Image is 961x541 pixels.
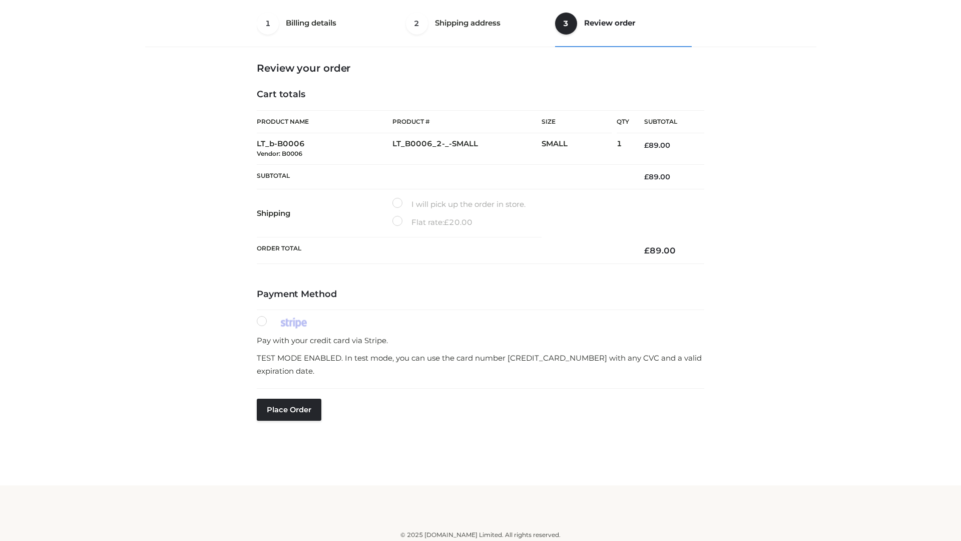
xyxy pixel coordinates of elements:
th: Product Name [257,110,392,133]
h4: Payment Method [257,289,704,300]
bdi: 20.00 [444,217,472,227]
bdi: 89.00 [644,245,676,255]
small: Vendor: B0006 [257,150,302,157]
th: Order Total [257,237,629,264]
button: Place order [257,399,321,421]
label: I will pick up the order in store. [392,198,526,211]
span: £ [644,245,650,255]
th: Shipping [257,189,392,237]
td: LT_b-B0006 [257,133,392,165]
td: SMALL [542,133,617,165]
span: £ [644,172,649,181]
th: Subtotal [629,111,704,133]
th: Qty [617,110,629,133]
p: TEST MODE ENABLED. In test mode, you can use the card number [CREDIT_CARD_NUMBER] with any CVC an... [257,352,704,377]
th: Subtotal [257,164,629,189]
th: Size [542,111,612,133]
bdi: 89.00 [644,141,670,150]
h4: Cart totals [257,89,704,100]
div: © 2025 [DOMAIN_NAME] Limited. All rights reserved. [149,530,812,540]
p: Pay with your credit card via Stripe. [257,334,704,347]
span: £ [644,141,649,150]
h3: Review your order [257,62,704,74]
bdi: 89.00 [644,172,670,181]
th: Product # [392,110,542,133]
td: LT_B0006_2-_-SMALL [392,133,542,165]
label: Flat rate: [392,216,472,229]
span: £ [444,217,449,227]
td: 1 [617,133,629,165]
